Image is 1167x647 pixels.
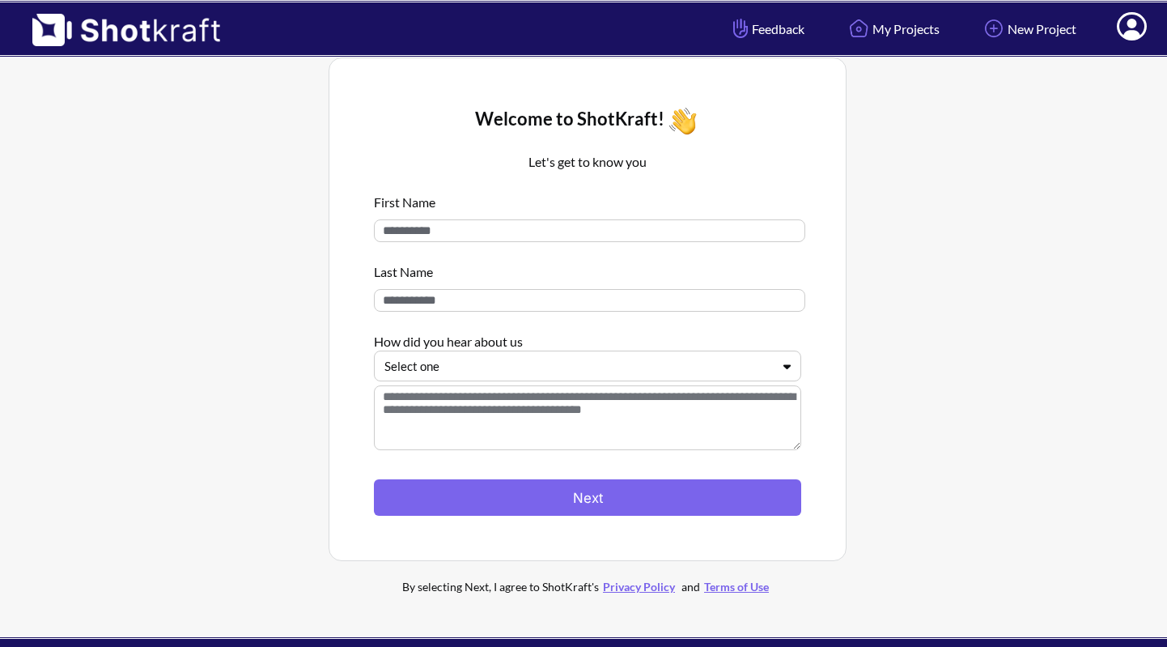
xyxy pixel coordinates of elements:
p: Let's get to know you [374,152,801,172]
div: By selecting Next, I agree to ShotKraft's and [369,577,806,596]
div: Last Name [374,254,801,281]
div: Welcome to ShotKraft! [374,103,801,139]
button: Next [374,479,801,516]
div: First Name [374,185,801,211]
a: My Projects [833,7,952,50]
span: Feedback [729,19,804,38]
img: Wave Icon [664,103,701,139]
a: New Project [968,7,1088,50]
a: Terms of Use [700,580,773,594]
a: Privacy Policy [599,580,679,594]
div: How did you hear about us [374,324,801,351]
img: Home Icon [845,15,872,42]
img: Add Icon [980,15,1008,42]
img: Hand Icon [729,15,752,42]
